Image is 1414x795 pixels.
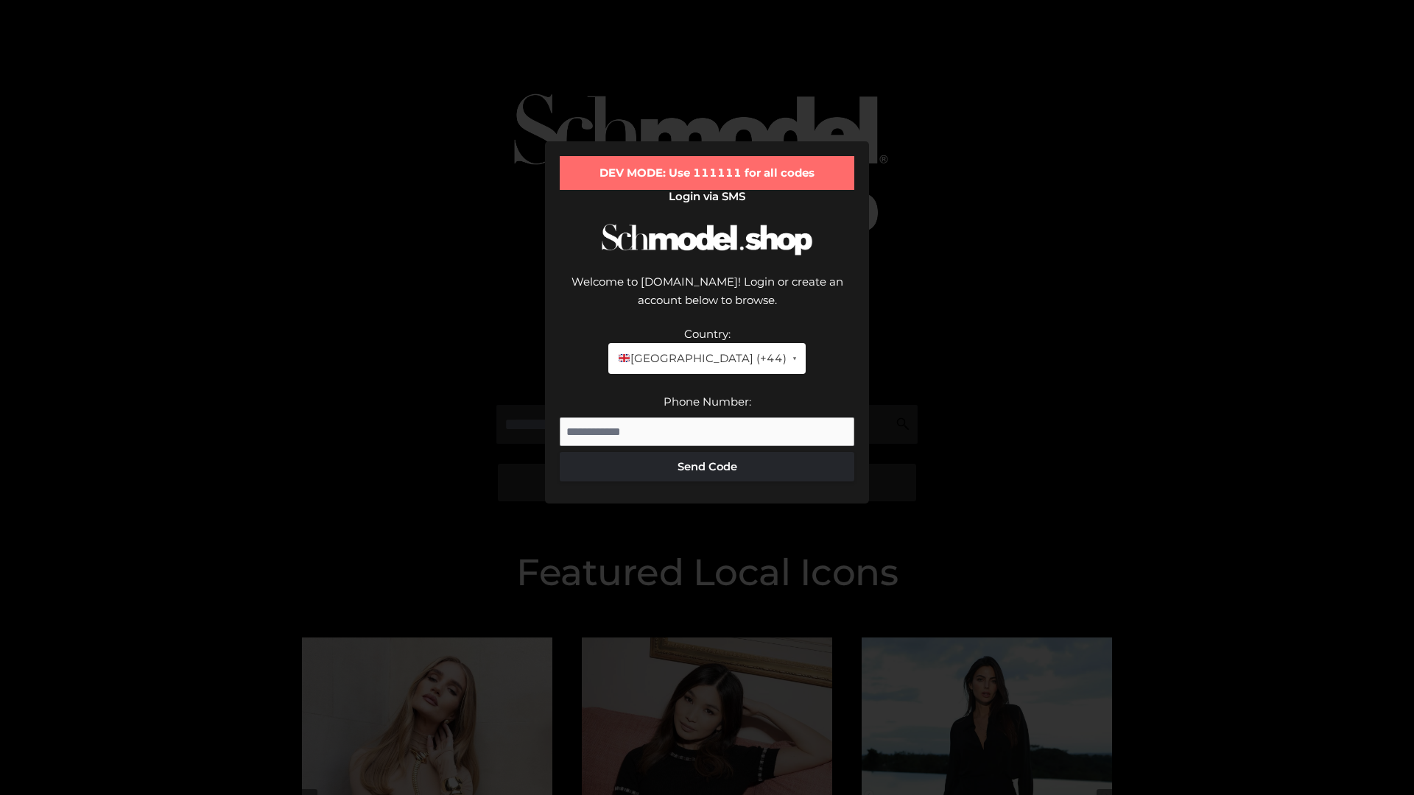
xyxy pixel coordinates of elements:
h2: Login via SMS [560,190,854,203]
label: Country: [684,327,731,341]
label: Phone Number: [664,395,751,409]
button: Send Code [560,452,854,481]
div: DEV MODE: Use 111111 for all codes [560,156,854,190]
img: Schmodel Logo [597,211,817,269]
div: Welcome to [DOMAIN_NAME]! Login or create an account below to browse. [560,272,854,325]
span: [GEOGRAPHIC_DATA] (+44) [617,349,786,368]
img: 🇬🇧 [619,353,630,364]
